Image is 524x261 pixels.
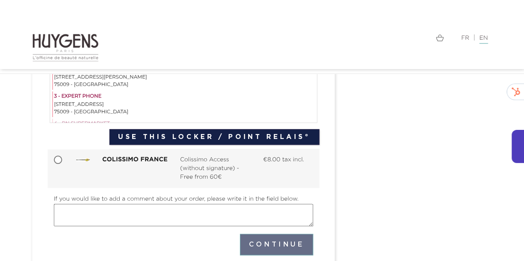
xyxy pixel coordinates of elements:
img: Huygens logo [32,33,99,62]
button: Use this Locker / Point Relais® [109,129,319,145]
img: COLISSIMO FRANCE [76,158,90,161]
div: 4 - RN SUPERMARKET [54,120,316,128]
span: COLISSIMO FRANCE [102,156,168,163]
label: If you would like to add a comment about your order, please write it in the field below. [54,195,299,204]
button: Continue [240,234,313,255]
div: [STREET_ADDRESS][PERSON_NAME] [54,74,316,81]
div: | [268,33,492,43]
div: [STREET_ADDRESS] [54,101,316,108]
div: 3 - EXPERT PHONE [54,93,316,101]
div: 75009 - [GEOGRAPHIC_DATA] [54,81,316,89]
div: 75009 - [GEOGRAPHIC_DATA] [54,108,316,116]
span: Colissimo Access (without signature) - Free from 60€ [180,156,251,182]
span: €8.00 tax incl. [263,157,304,163]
